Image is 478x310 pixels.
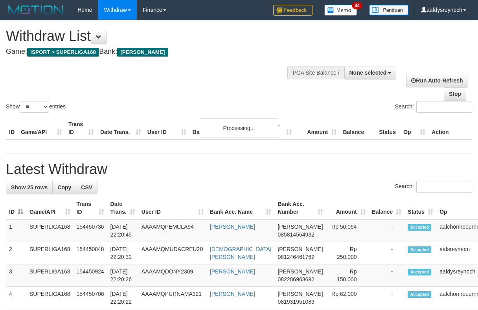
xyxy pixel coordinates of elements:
span: 34 [352,2,362,9]
a: Run Auto-Refresh [406,74,468,87]
td: Rp 50,094 [326,219,369,242]
th: Bank Acc. Number [250,117,295,139]
h1: Withdraw List [6,28,311,44]
a: CSV [76,181,97,194]
td: [DATE] 22:20:45 [107,219,138,242]
th: Trans ID [65,117,97,139]
th: User ID [144,117,189,139]
a: [DEMOGRAPHIC_DATA][PERSON_NAME] [210,246,272,260]
button: None selected [344,66,397,79]
td: [DATE] 22:20:32 [107,242,138,264]
td: 1 [6,219,26,242]
th: ID: activate to sort column descending [6,197,26,219]
a: Show 25 rows [6,181,53,194]
th: Action [428,117,472,139]
td: AAAAMQPEMULA94 [138,219,207,242]
a: Copy [52,181,76,194]
span: Accepted [408,269,431,275]
span: [PERSON_NAME] [117,48,168,57]
label: Search: [395,101,472,113]
h4: Game: Bank: [6,48,311,56]
a: [PERSON_NAME] [210,291,255,297]
span: None selected [349,70,387,76]
th: User ID: activate to sort column ascending [138,197,207,219]
td: 2 [6,242,26,264]
span: Copy [57,184,71,191]
span: [PERSON_NAME] [278,224,323,230]
td: SUPERLIGA168 [26,242,74,264]
label: Search: [395,181,472,193]
th: Date Trans.: activate to sort column ascending [107,197,138,219]
td: Rp 62,000 [326,287,369,309]
th: Amount [295,117,340,139]
td: [DATE] 22:20:22 [107,287,138,309]
td: [DATE] 22:20:26 [107,264,138,287]
th: Bank Acc. Number: activate to sort column ascending [274,197,326,219]
span: Accepted [408,246,431,253]
a: Stop [444,87,466,101]
td: - [369,242,405,264]
th: Game/API: activate to sort column ascending [26,197,74,219]
div: Processing... [200,118,278,138]
td: 4 [6,287,26,309]
td: - [369,219,405,242]
span: Copy 081931951089 to clipboard [278,299,314,305]
span: CSV [81,184,92,191]
td: 154450924 [74,264,107,287]
td: Rp 150,000 [326,264,369,287]
h1: Latest Withdraw [6,161,472,177]
span: Copy 082286963692 to clipboard [278,276,314,282]
td: 3 [6,264,26,287]
span: [PERSON_NAME] [278,291,323,297]
th: ID [6,117,18,139]
input: Search: [416,101,472,113]
a: [PERSON_NAME] [210,224,255,230]
th: Op [400,117,428,139]
th: Trans ID: activate to sort column ascending [74,197,107,219]
span: Accepted [408,224,431,231]
label: Show entries [6,101,66,113]
td: AAAAMQMUDACREU20 [138,242,207,264]
div: PGA Site Balance / [287,66,344,79]
td: - [369,264,405,287]
input: Search: [416,181,472,193]
th: Status [376,117,400,139]
a: [PERSON_NAME] [210,268,255,275]
th: Balance [340,117,376,139]
span: [PERSON_NAME] [278,246,323,252]
span: Copy 081246461762 to clipboard [278,254,314,260]
td: Rp 250,000 [326,242,369,264]
th: Balance: activate to sort column ascending [369,197,405,219]
td: 154450706 [74,287,107,309]
select: Showentries [20,101,49,113]
img: MOTION_logo.png [6,4,66,16]
img: Button%20Memo.svg [324,5,357,16]
td: 154450848 [74,242,107,264]
span: [PERSON_NAME] [278,268,323,275]
img: panduan.png [369,5,408,15]
td: AAAAMQDONY2309 [138,264,207,287]
td: SUPERLIGA168 [26,219,74,242]
span: Show 25 rows [11,184,48,191]
img: Feedback.jpg [273,5,313,16]
td: - [369,287,405,309]
td: 154450736 [74,219,107,242]
span: Accepted [408,291,431,298]
span: Copy 085814564932 to clipboard [278,231,314,238]
th: Date Trans. [97,117,144,139]
th: Bank Acc. Name [189,117,250,139]
span: ISPORT > SUPERLIGA168 [27,48,99,57]
td: SUPERLIGA168 [26,287,74,309]
th: Amount: activate to sort column ascending [326,197,369,219]
td: AAAAMQPURNAMA321 [138,287,207,309]
th: Bank Acc. Name: activate to sort column ascending [207,197,275,219]
th: Game/API [18,117,65,139]
th: Status: activate to sort column ascending [404,197,436,219]
td: SUPERLIGA168 [26,264,74,287]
